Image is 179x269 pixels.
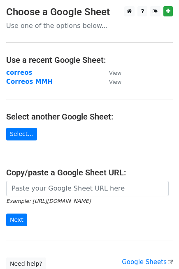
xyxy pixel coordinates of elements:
[122,258,173,266] a: Google Sheets
[6,128,37,140] a: Select...
[101,78,121,85] a: View
[6,21,173,30] p: Use one of the options below...
[6,6,173,18] h3: Choose a Google Sheet
[6,69,32,76] a: correos
[6,168,173,177] h4: Copy/paste a Google Sheet URL:
[6,214,27,226] input: Next
[6,78,53,85] a: Correos MMH
[6,181,169,196] input: Paste your Google Sheet URL here
[101,69,121,76] a: View
[109,79,121,85] small: View
[109,70,121,76] small: View
[6,198,91,204] small: Example: [URL][DOMAIN_NAME]
[6,55,173,65] h4: Use a recent Google Sheet:
[6,112,173,122] h4: Select another Google Sheet:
